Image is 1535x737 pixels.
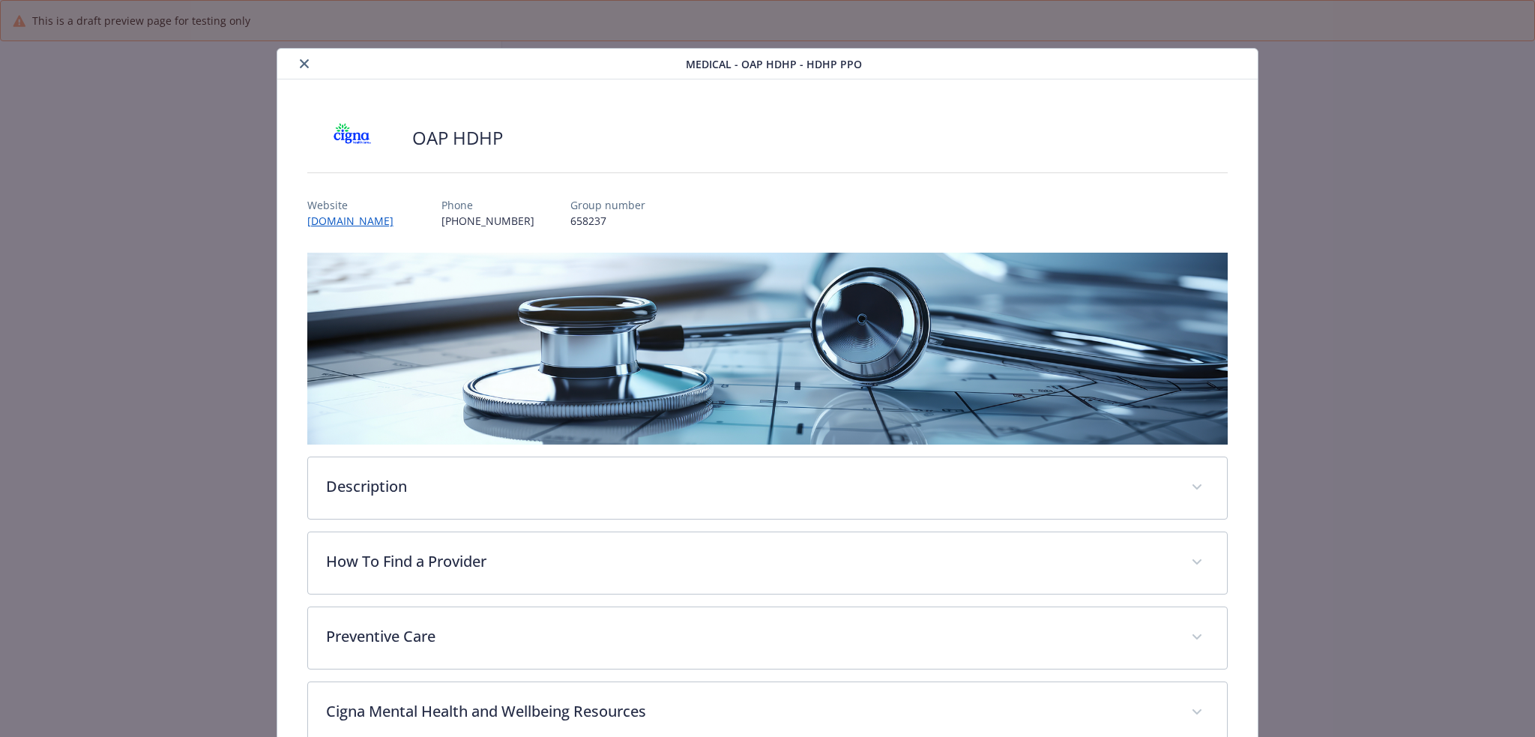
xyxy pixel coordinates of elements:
p: [PHONE_NUMBER] [441,213,534,229]
img: banner [307,253,1228,445]
h2: OAP HDHP [412,125,503,151]
a: [DOMAIN_NAME] [307,214,405,228]
p: 658237 [570,213,645,229]
p: Cigna Mental Health and Wellbeing Resources [326,700,1174,723]
p: Phone [441,197,534,213]
p: Website [307,197,405,213]
span: Medical - OAP HDHP - HDHP PPO [686,56,862,72]
div: Preventive Care [308,607,1228,669]
p: Group number [570,197,645,213]
p: Description [326,475,1174,498]
div: Description [308,457,1228,519]
div: How To Find a Provider [308,532,1228,594]
p: How To Find a Provider [326,550,1174,573]
button: close [295,55,313,73]
p: Preventive Care [326,625,1174,648]
img: CIGNA [307,115,397,160]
